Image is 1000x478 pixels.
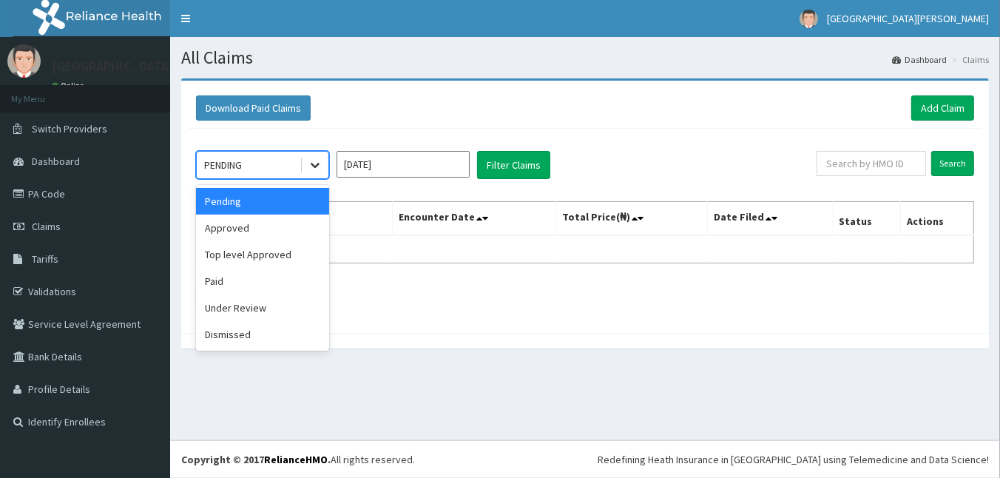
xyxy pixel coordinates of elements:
button: Download Paid Claims [196,95,311,121]
span: Claims [32,220,61,233]
img: User Image [7,44,41,78]
button: Filter Claims [477,151,550,179]
div: Redefining Heath Insurance in [GEOGRAPHIC_DATA] using Telemedicine and Data Science! [598,452,989,467]
div: Top level Approved [196,241,329,268]
span: Tariffs [32,252,58,266]
div: Approved [196,215,329,241]
li: Claims [948,53,989,66]
div: Pending [196,188,329,215]
input: Search by HMO ID [817,151,926,176]
strong: Copyright © 2017 . [181,453,331,466]
div: Paid [196,268,329,294]
th: Date Filed [708,202,834,236]
a: RelianceHMO [264,453,328,466]
h1: All Claims [181,48,989,67]
th: Status [833,202,900,236]
th: Actions [901,202,974,236]
footer: All rights reserved. [170,440,1000,478]
span: [GEOGRAPHIC_DATA][PERSON_NAME] [827,12,989,25]
th: Encounter Date [392,202,555,236]
div: PENDING [204,158,242,172]
th: Total Price(₦) [556,202,708,236]
span: Switch Providers [32,122,107,135]
div: Dismissed [196,321,329,348]
img: User Image [800,10,818,28]
a: Dashboard [892,53,947,66]
a: Add Claim [911,95,974,121]
a: Online [52,81,87,91]
span: Dashboard [32,155,80,168]
p: [GEOGRAPHIC_DATA][PERSON_NAME] [52,60,271,73]
div: Under Review [196,294,329,321]
input: Search [931,151,974,176]
input: Select Month and Year [337,151,470,178]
